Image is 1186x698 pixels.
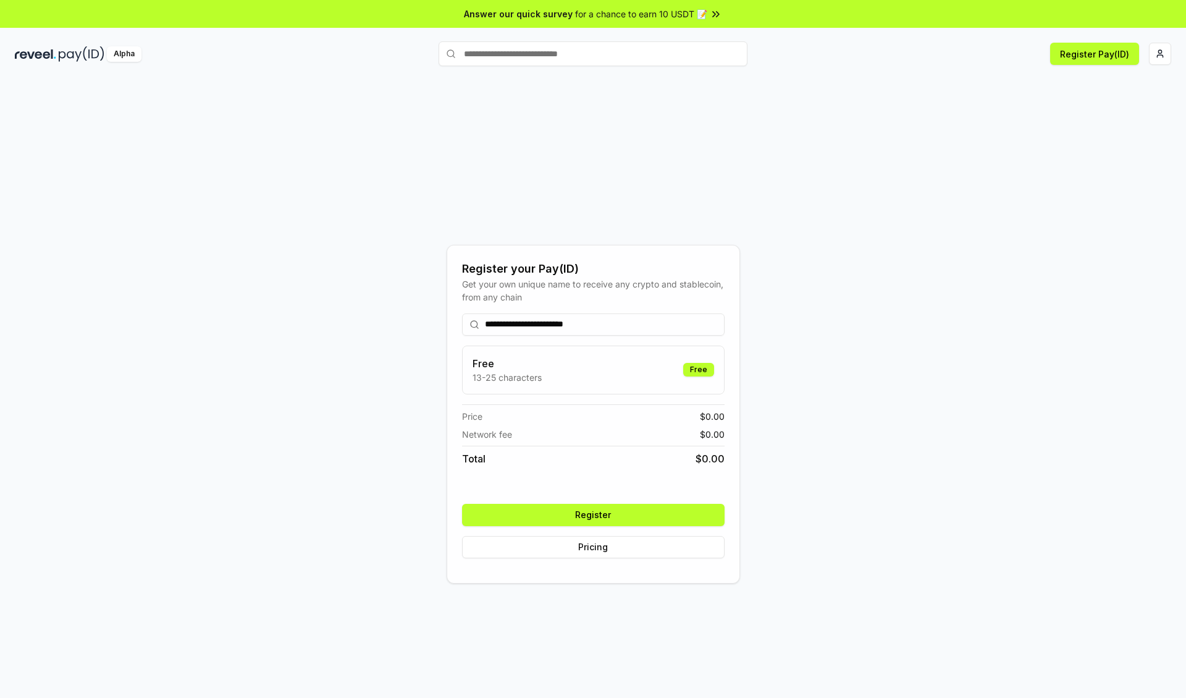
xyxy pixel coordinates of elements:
[575,7,707,20] span: for a chance to earn 10 USDT 📝
[1050,43,1139,65] button: Register Pay(ID)
[696,451,725,466] span: $ 0.00
[462,504,725,526] button: Register
[462,536,725,558] button: Pricing
[462,451,486,466] span: Total
[700,410,725,423] span: $ 0.00
[473,356,542,371] h3: Free
[700,428,725,441] span: $ 0.00
[107,46,141,62] div: Alpha
[462,410,482,423] span: Price
[464,7,573,20] span: Answer our quick survey
[15,46,56,62] img: reveel_dark
[473,371,542,384] p: 13-25 characters
[462,278,725,304] div: Get your own unique name to receive any crypto and stablecoin, from any chain
[462,428,512,441] span: Network fee
[462,260,725,278] div: Register your Pay(ID)
[683,363,714,377] div: Free
[59,46,104,62] img: pay_id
